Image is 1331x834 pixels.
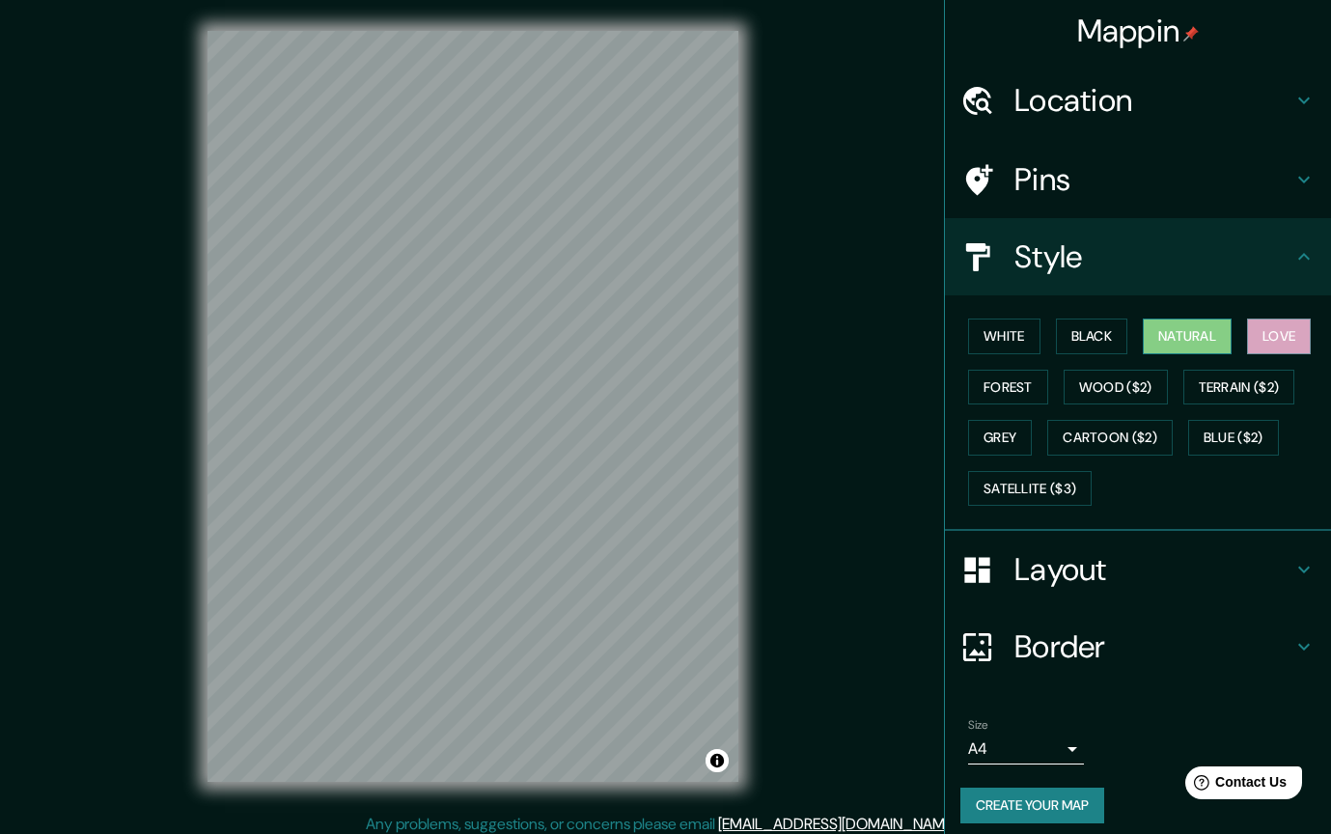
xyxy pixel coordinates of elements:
[706,749,729,772] button: Toggle attribution
[1183,26,1199,42] img: pin-icon.png
[968,319,1040,354] button: White
[208,31,738,782] canvas: Map
[1014,237,1292,276] h4: Style
[1183,370,1295,405] button: Terrain ($2)
[968,420,1032,456] button: Grey
[1188,420,1279,456] button: Blue ($2)
[718,814,957,834] a: [EMAIL_ADDRESS][DOMAIN_NAME]
[945,62,1331,139] div: Location
[1014,550,1292,589] h4: Layout
[968,734,1084,764] div: A4
[968,370,1048,405] button: Forest
[1143,319,1232,354] button: Natural
[1077,12,1200,50] h4: Mappin
[945,531,1331,608] div: Layout
[968,717,988,734] label: Size
[1247,319,1311,354] button: Love
[1014,627,1292,666] h4: Border
[968,471,1092,507] button: Satellite ($3)
[1047,420,1173,456] button: Cartoon ($2)
[960,788,1104,823] button: Create your map
[1056,319,1128,354] button: Black
[1159,759,1310,813] iframe: Help widget launcher
[1014,160,1292,199] h4: Pins
[945,608,1331,685] div: Border
[945,141,1331,218] div: Pins
[945,218,1331,295] div: Style
[1014,81,1292,120] h4: Location
[1064,370,1168,405] button: Wood ($2)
